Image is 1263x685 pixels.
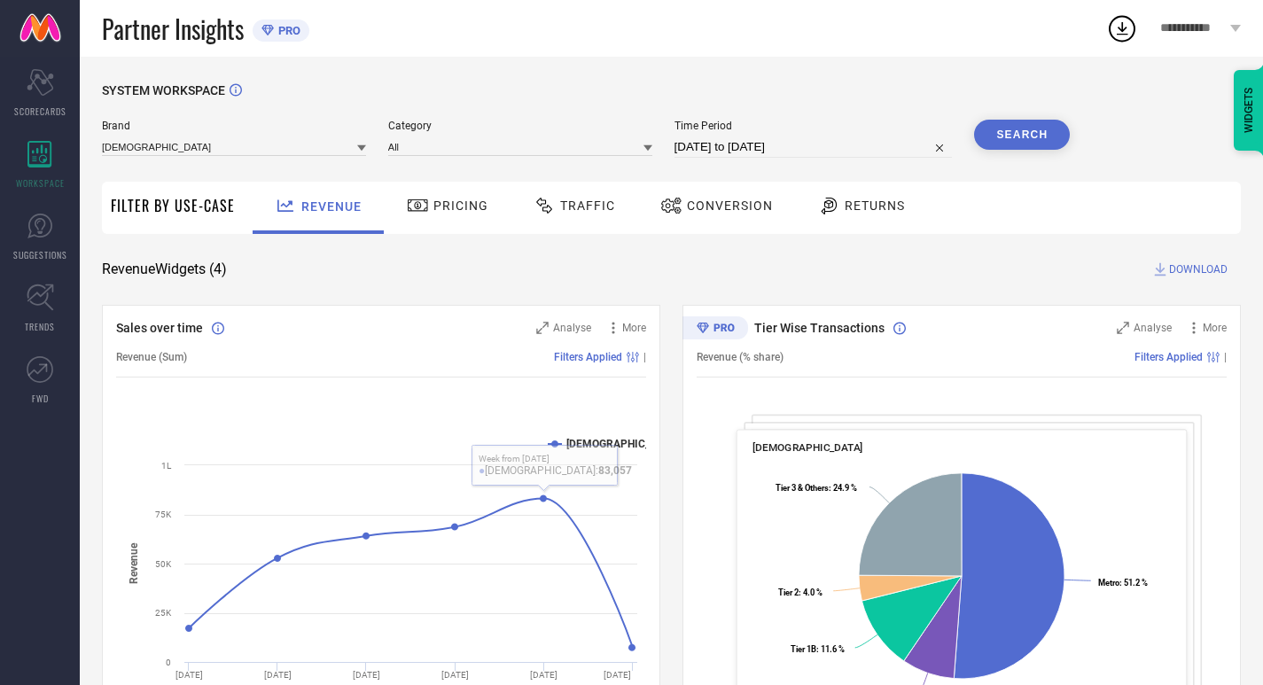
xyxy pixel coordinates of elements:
[25,320,55,333] span: TRENDS
[791,644,845,654] text: : 11.6 %
[622,322,646,334] span: More
[32,392,49,405] span: FWD
[116,351,187,363] span: Revenue (Sum)
[1134,322,1172,334] span: Analyse
[175,670,203,680] text: [DATE]
[553,322,591,334] span: Analyse
[791,644,816,654] tspan: Tier 1B
[536,322,549,334] svg: Zoom
[1098,578,1148,588] text: : 51.2 %
[778,588,799,597] tspan: Tier 2
[161,461,172,471] text: 1L
[13,248,67,261] span: SUGGESTIONS
[697,351,784,363] span: Revenue (% share)
[1203,322,1227,334] span: More
[1106,12,1138,44] div: Open download list
[682,316,748,343] div: Premium
[353,670,380,680] text: [DATE]
[674,120,953,132] span: Time Period
[554,351,622,363] span: Filters Applied
[102,120,366,132] span: Brand
[441,670,469,680] text: [DATE]
[155,559,172,569] text: 50K
[776,483,829,493] tspan: Tier 3 & Others
[604,670,631,680] text: [DATE]
[301,199,362,214] span: Revenue
[1117,322,1129,334] svg: Zoom
[14,105,66,118] span: SCORECARDS
[560,198,615,213] span: Traffic
[166,658,171,667] text: 0
[1169,261,1228,278] span: DOWNLOAD
[530,670,557,680] text: [DATE]
[116,321,203,335] span: Sales over time
[102,261,227,278] span: Revenue Widgets ( 4 )
[102,11,244,47] span: Partner Insights
[388,120,652,132] span: Category
[974,120,1070,150] button: Search
[643,351,646,363] span: |
[1224,351,1227,363] span: |
[1134,351,1203,363] span: Filters Applied
[155,510,172,519] text: 75K
[752,441,863,454] span: [DEMOGRAPHIC_DATA]
[433,198,488,213] span: Pricing
[754,321,885,335] span: Tier Wise Transactions
[776,483,857,493] text: : 24.9 %
[264,670,292,680] text: [DATE]
[128,542,140,584] tspan: Revenue
[674,136,953,158] input: Select time period
[111,195,235,216] span: Filter By Use-Case
[687,198,773,213] span: Conversion
[274,24,300,37] span: PRO
[102,83,225,97] span: SYSTEM WORKSPACE
[16,176,65,190] span: WORKSPACE
[778,588,823,597] text: : 4.0 %
[1098,578,1119,588] tspan: Metro
[845,198,905,213] span: Returns
[155,608,172,618] text: 25K
[566,438,678,450] text: [DEMOGRAPHIC_DATA]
